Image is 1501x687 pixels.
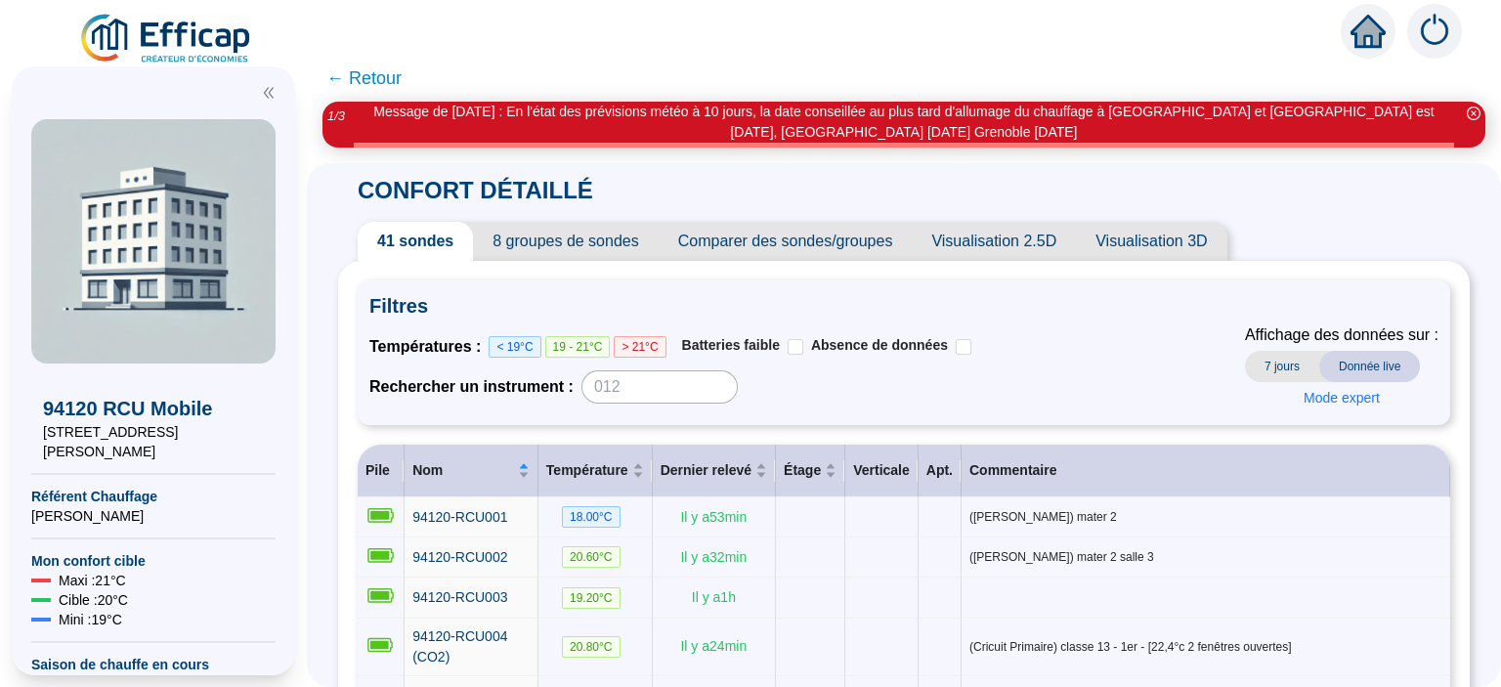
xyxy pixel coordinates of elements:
span: 20.80 °C [562,636,621,658]
div: Message de [DATE] : En l'état des prévisions météo à 10 jours, la date conseillée au plus tard d'... [354,102,1454,143]
span: close-circle [1467,107,1480,120]
th: Étage [776,445,845,497]
span: ([PERSON_NAME]) mater 2 [969,509,1442,525]
a: 94120-RCU003 [412,587,507,608]
img: efficap energie logo [78,12,255,66]
span: Mode expert [1304,388,1380,408]
span: Températures : [369,335,489,359]
span: Il y a 24 min [680,638,747,654]
span: Référent Chauffage [31,487,276,506]
a: 94120-RCU001 [412,507,507,528]
span: 20.60 °C [562,546,621,568]
span: 94120-RCU003 [412,589,507,605]
span: Mon confort cible [31,551,276,571]
span: Visualisation 3D [1076,222,1226,261]
a: 94120-RCU002 [412,547,507,568]
span: Visualisation 2.5D [912,222,1076,261]
span: Batteries faible [682,337,780,353]
span: 94120-RCU002 [412,549,507,565]
span: Il y a 32 min [680,549,747,565]
span: CONFORT DÉTAILLÉ [338,177,613,203]
th: Apt. [919,445,962,497]
th: Nom [405,445,538,497]
span: Nom [412,460,514,481]
span: 18.00 °C [562,506,621,528]
span: [PERSON_NAME] [31,506,276,526]
span: Filtres [369,292,1438,320]
span: Donnée live [1319,351,1420,382]
span: 94120-RCU004 (CO2) [412,628,507,665]
span: Saison de chauffe en cours [31,655,276,674]
span: 19.20 °C [562,587,621,609]
span: double-left [262,86,276,100]
span: (Cricuit Primaire) classe 13 - 1er - [22,4°c 2 fenêtres ouvertes] [969,639,1442,655]
span: Mini : 19 °C [59,610,122,629]
span: Dernier relevé [661,460,751,481]
button: Mode expert [1288,382,1395,413]
span: Rechercher un instrument : [369,375,574,399]
span: Température [546,460,628,481]
span: Il y a 1 h [692,589,736,605]
input: 012 [581,370,738,404]
i: 1 / 3 [327,108,345,123]
span: Affichage des données sur : [1245,323,1438,347]
span: Maxi : 21 °C [59,571,126,590]
span: [STREET_ADDRESS][PERSON_NAME] [43,422,264,461]
span: ([PERSON_NAME]) mater 2 salle 3 [969,549,1442,565]
span: Absence de données [811,337,948,353]
span: ← Retour [326,64,402,92]
span: Comparer des sondes/groupes [659,222,913,261]
th: Commentaire [962,445,1450,497]
span: Cible : 20 °C [59,590,128,610]
span: 7 jours [1245,351,1319,382]
th: Verticale [845,445,919,497]
img: alerts [1407,4,1462,59]
a: 94120-RCU004 (CO2) [412,626,530,667]
span: > 21°C [614,336,665,358]
span: 94120 RCU Mobile [43,395,264,422]
span: Il y a 53 min [680,509,747,525]
span: 8 groupes de sondes [473,222,658,261]
span: Pile [365,462,390,478]
th: Dernier relevé [653,445,776,497]
span: home [1351,14,1386,49]
span: Étage [784,460,821,481]
th: Température [538,445,653,497]
span: 94120-RCU001 [412,509,507,525]
span: < 19°C [489,336,540,358]
span: 19 - 21°C [545,336,611,358]
span: 41 sondes [358,222,473,261]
